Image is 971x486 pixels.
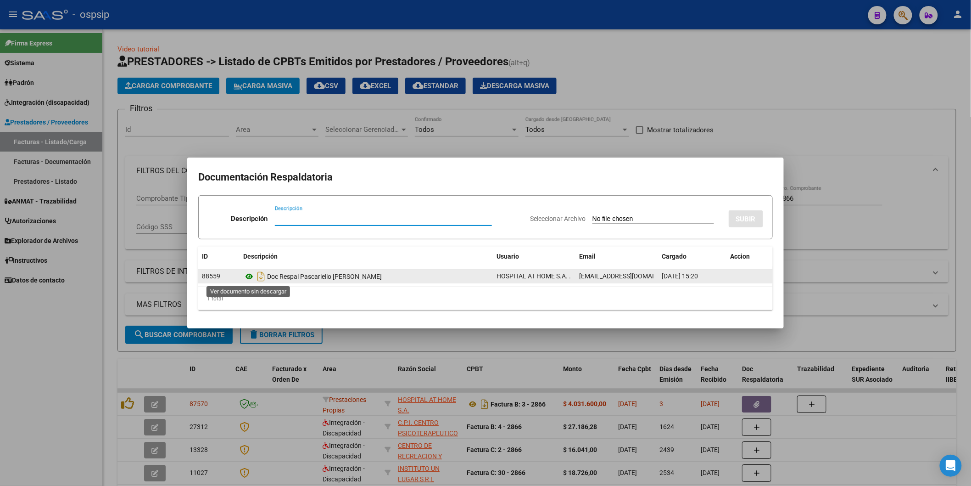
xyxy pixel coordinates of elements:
[202,272,220,280] span: 88559
[579,253,596,260] span: Email
[231,214,268,224] p: Descripción
[658,247,727,266] datatable-header-cell: Cargado
[243,269,489,284] div: Doc Respal Pascariello [PERSON_NAME]
[662,253,686,260] span: Cargado
[530,215,586,222] span: Seleccionar Archivo
[240,247,493,266] datatable-header-cell: Descripción
[579,272,681,280] span: [EMAIL_ADDRESS][DOMAIN_NAME]
[497,272,571,280] span: HOSPITAL AT HOME S.A. .
[940,455,962,477] div: Open Intercom Messenger
[731,253,750,260] span: Accion
[198,247,240,266] datatable-header-cell: ID
[198,287,773,310] div: 1 total
[202,253,208,260] span: ID
[243,253,278,260] span: Descripción
[493,247,575,266] datatable-header-cell: Usuario
[575,247,658,266] datatable-header-cell: Email
[497,253,519,260] span: Usuario
[736,215,756,223] span: SUBIR
[255,269,267,284] i: Descargar documento
[729,210,763,227] button: SUBIR
[662,272,698,280] span: [DATE] 15:20
[727,247,773,266] datatable-header-cell: Accion
[198,169,773,186] h2: Documentación Respaldatoria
